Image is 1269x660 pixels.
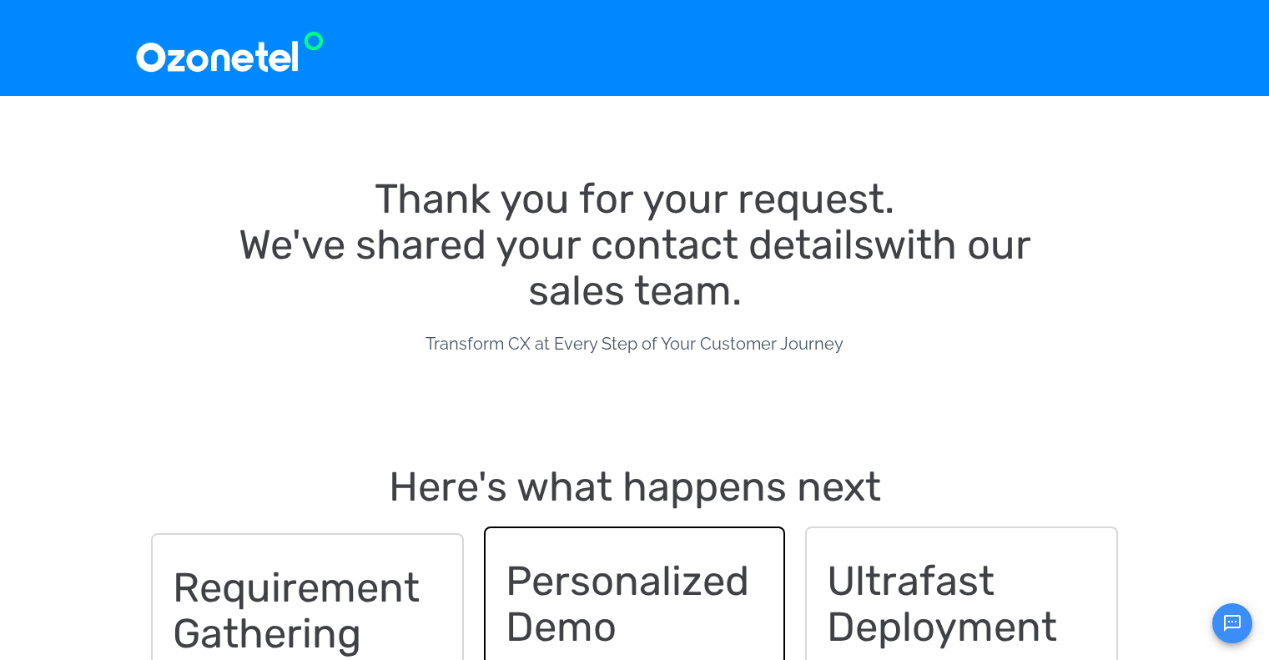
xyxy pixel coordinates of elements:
button: Open chat [1212,603,1252,643]
span: We've shared your contact details [239,220,874,269]
span: with our sales team. [528,220,1041,315]
span: Requirement Gathering [173,563,430,657]
span: Thank you for your request. [375,174,894,223]
span: Transform CX at Every Step of Your Customer Journey [426,334,843,354]
span: Personalized Demo [506,557,759,651]
span: Ultrafast Deployment [827,557,1057,651]
span: Here's what happens next [389,462,881,511]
